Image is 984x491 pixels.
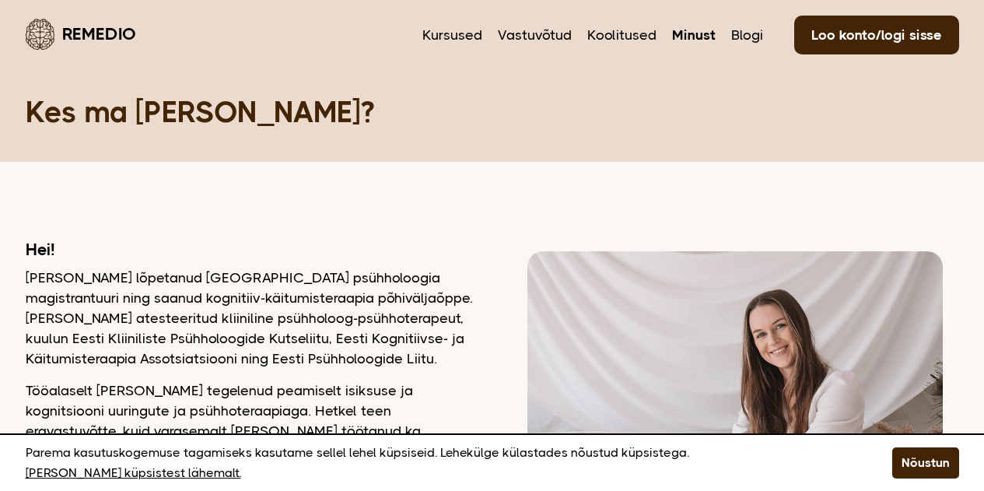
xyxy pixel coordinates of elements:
a: Koolitused [587,25,657,45]
a: Remedio [26,16,136,52]
a: Minust [672,25,716,45]
a: Blogi [731,25,763,45]
a: Vastuvõtud [498,25,572,45]
a: [PERSON_NAME] küpsistest lähemalt. [26,463,241,483]
img: Remedio logo [26,19,54,50]
p: [PERSON_NAME] lõpetanud [GEOGRAPHIC_DATA] psühholoogia magistrantuuri ning saanud kognitiiv-käitu... [26,268,473,369]
p: Parema kasutuskogemuse tagamiseks kasutame sellel lehel küpsiseid. Lehekülge külastades nõustud k... [26,443,853,483]
h1: Kes ma [PERSON_NAME]? [26,93,959,131]
button: Nõustun [892,447,959,479]
a: Loo konto/logi sisse [794,16,959,54]
h2: Hei! [26,240,473,260]
a: Kursused [422,25,482,45]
